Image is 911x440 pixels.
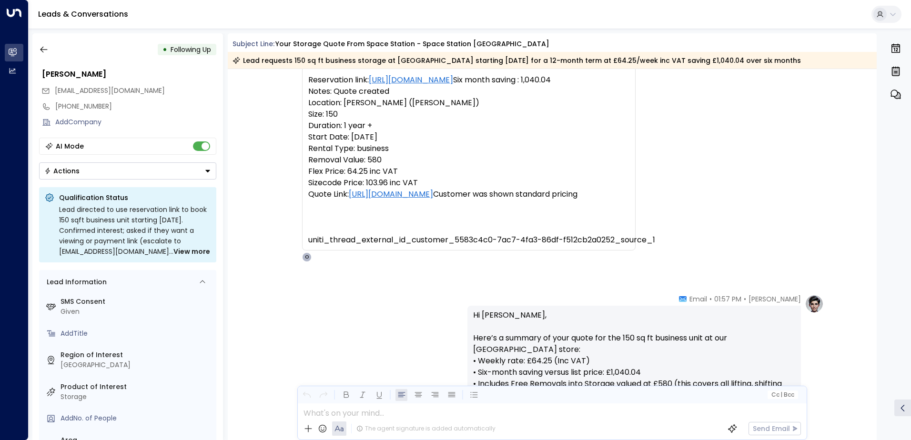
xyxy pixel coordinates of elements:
label: Product of Interest [61,382,213,392]
span: • [709,294,712,304]
div: • [162,41,167,58]
div: AddNo. of People [61,413,213,423]
div: AddCompany [55,117,216,127]
a: [URL][DOMAIN_NAME] [369,74,453,86]
div: [PERSON_NAME] [42,69,216,80]
button: Redo [317,389,329,401]
span: Cc Bcc [771,391,794,398]
div: AI Mode [56,141,84,151]
div: [PHONE_NUMBER] [55,101,216,111]
span: • [744,294,746,304]
div: Actions [44,167,80,175]
div: Lead requests 150 sq ft business storage at [GEOGRAPHIC_DATA] starting [DATE] for a 12-month term... [233,56,801,65]
span: [PERSON_NAME] [749,294,801,304]
span: mahfuzur975@gmail.com [55,86,165,96]
button: Actions [39,162,216,180]
div: O [302,252,312,262]
img: profile-logo.png [805,294,824,313]
span: [EMAIL_ADDRESS][DOMAIN_NAME] [55,86,165,95]
span: View more [173,246,210,257]
button: Undo [301,389,313,401]
label: SMS Consent [61,297,213,307]
label: Region of Interest [61,350,213,360]
pre: Name: [PERSON_NAME] Email: [EMAIL_ADDRESS][DOMAIN_NAME] Phone: [PHONE_NUMBER] Unit: 150 sq ft Bus... [308,6,629,246]
div: [GEOGRAPHIC_DATA] [61,360,213,370]
div: Storage [61,392,213,402]
button: Cc|Bcc [767,390,798,400]
div: Lead Information [43,277,107,287]
span: Subject Line: [233,39,274,49]
div: Your storage quote from Space Station - Space Station [GEOGRAPHIC_DATA] [275,39,549,49]
span: | [780,391,782,398]
div: Lead directed to use reservation link to book 150 sqft business unit starting [DATE]. Confirmed i... [59,204,211,257]
p: Qualification Status [59,193,211,202]
span: 01:57 PM [714,294,741,304]
a: [URL][DOMAIN_NAME] [349,189,433,200]
span: Email [689,294,707,304]
div: Given [61,307,213,317]
div: AddTitle [61,329,213,339]
div: Button group with a nested menu [39,162,216,180]
a: Leads & Conversations [38,9,128,20]
div: The agent signature is added automatically [356,424,496,433]
span: Following Up [171,45,211,54]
